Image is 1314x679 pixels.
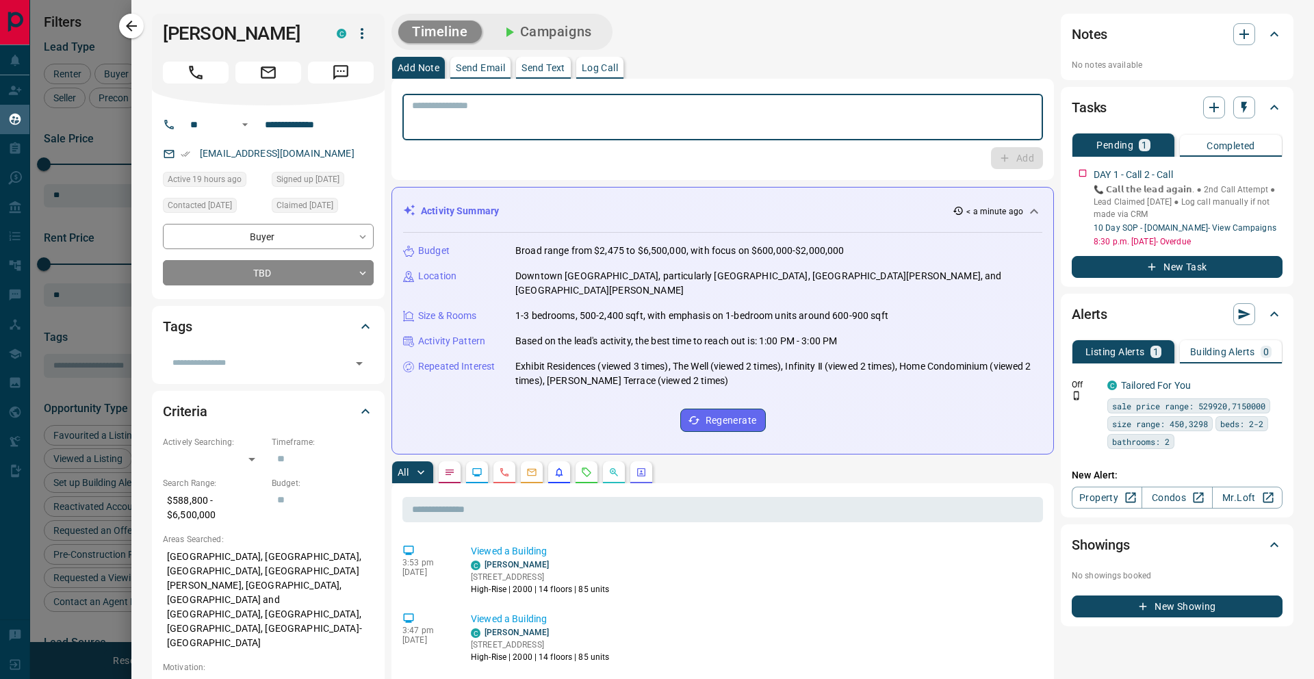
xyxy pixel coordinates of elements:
p: 3:53 pm [402,558,450,567]
p: Add Note [398,63,439,73]
p: Broad range from $2,475 to $6,500,000, with focus on $600,000-$2,000,000 [515,244,844,258]
h1: [PERSON_NAME] [163,23,316,44]
p: Activity Summary [421,204,499,218]
span: Signed up [DATE] [276,172,339,186]
p: Timeframe: [272,436,374,448]
div: Activity Summary< a minute ago [403,198,1042,224]
span: Claimed [DATE] [276,198,333,212]
p: Log Call [582,63,618,73]
span: sale price range: 529920,7150000 [1112,399,1265,413]
h2: Alerts [1072,303,1107,325]
div: condos.ca [1107,381,1117,390]
svg: Notes [444,467,455,478]
button: Open [350,354,369,373]
p: Size & Rooms [418,309,477,323]
svg: Push Notification Only [1072,391,1081,400]
p: DAY 1 - Call 2 - Call [1094,168,1173,182]
p: Building Alerts [1190,347,1255,357]
p: 3:47 pm [402,626,450,635]
p: Based on the lead's activity, the best time to reach out is: 1:00 PM - 3:00 PM [515,334,837,348]
button: Regenerate [680,409,766,432]
p: Location [418,269,456,283]
p: No showings booked [1072,569,1283,582]
div: Wed Sep 10 2025 [163,198,265,217]
p: Send Email [456,63,505,73]
p: 1 [1153,347,1159,357]
div: condos.ca [337,29,346,38]
div: Wed Sep 10 2025 [272,198,374,217]
p: Actively Searching: [163,436,265,448]
h2: Notes [1072,23,1107,45]
button: Timeline [398,21,482,43]
h2: Showings [1072,534,1130,556]
svg: Agent Actions [636,467,647,478]
div: TBD [163,260,374,285]
p: 1-3 bedrooms, 500-2,400 sqft, with emphasis on 1-bedroom units around 600-900 sqft [515,309,888,323]
p: High-Rise | 2000 | 14 floors | 85 units [471,651,609,663]
p: Search Range: [163,477,265,489]
p: [DATE] [402,567,450,577]
p: Viewed a Building [471,612,1038,626]
span: beds: 2-2 [1220,417,1263,431]
div: Sun Sep 07 2025 [272,172,374,191]
p: Activity Pattern [418,334,485,348]
div: Tags [163,310,374,343]
p: Motivation: [163,661,374,674]
a: Condos [1142,487,1212,509]
p: Send Text [521,63,565,73]
div: Thu Sep 11 2025 [163,172,265,191]
span: size range: 450,3298 [1112,417,1208,431]
span: Active 19 hours ago [168,172,242,186]
p: High-Rise | 2000 | 14 floors | 85 units [471,583,609,595]
a: Tailored For You [1121,380,1191,391]
svg: Email Verified [181,149,190,159]
button: New Task [1072,256,1283,278]
span: Contacted [DATE] [168,198,232,212]
p: No notes available [1072,59,1283,71]
svg: Lead Browsing Activity [472,467,482,478]
p: Budget [418,244,450,258]
div: Alerts [1072,298,1283,331]
span: Email [235,62,301,84]
p: 1 [1142,140,1147,150]
a: 10 Day SOP - [DOMAIN_NAME]- View Campaigns [1094,223,1276,233]
button: Open [237,116,253,133]
svg: Calls [499,467,510,478]
span: Message [308,62,374,84]
h2: Tasks [1072,97,1107,118]
svg: Requests [581,467,592,478]
svg: Listing Alerts [554,467,565,478]
p: < a minute ago [966,205,1023,218]
div: Buyer [163,224,374,249]
p: 8:30 p.m. [DATE] - Overdue [1094,235,1283,248]
h2: Criteria [163,400,207,422]
p: Pending [1096,140,1133,150]
p: $588,800 - $6,500,000 [163,489,265,526]
p: 📞 𝗖𝗮𝗹𝗹 𝘁𝗵𝗲 𝗹𝗲𝗮𝗱 𝗮𝗴𝗮𝗶𝗻. ● 2nd Call Attempt ● Lead Claimed [DATE] ‎● Log call manually if not made ... [1094,183,1283,220]
a: Property [1072,487,1142,509]
p: [DATE] [402,635,450,645]
svg: Emails [526,467,537,478]
div: Showings [1072,528,1283,561]
a: [PERSON_NAME] [485,560,549,569]
div: Criteria [163,395,374,428]
p: [GEOGRAPHIC_DATA], [GEOGRAPHIC_DATA], [GEOGRAPHIC_DATA], [GEOGRAPHIC_DATA][PERSON_NAME], [GEOGRAP... [163,546,374,654]
p: Areas Searched: [163,533,374,546]
p: New Alert: [1072,468,1283,483]
p: All [398,467,409,477]
a: Mr.Loft [1212,487,1283,509]
div: Tasks [1072,91,1283,124]
button: New Showing [1072,595,1283,617]
a: [EMAIL_ADDRESS][DOMAIN_NAME] [200,148,355,159]
svg: Opportunities [608,467,619,478]
p: Repeated Interest [418,359,495,374]
p: Viewed a Building [471,544,1038,559]
p: Downtown [GEOGRAPHIC_DATA], particularly [GEOGRAPHIC_DATA], [GEOGRAPHIC_DATA][PERSON_NAME], and [... [515,269,1042,298]
h2: Tags [163,316,192,337]
p: [STREET_ADDRESS] [471,571,609,583]
div: condos.ca [471,628,480,638]
div: Notes [1072,18,1283,51]
p: Budget: [272,477,374,489]
span: Call [163,62,229,84]
span: bathrooms: 2 [1112,435,1170,448]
